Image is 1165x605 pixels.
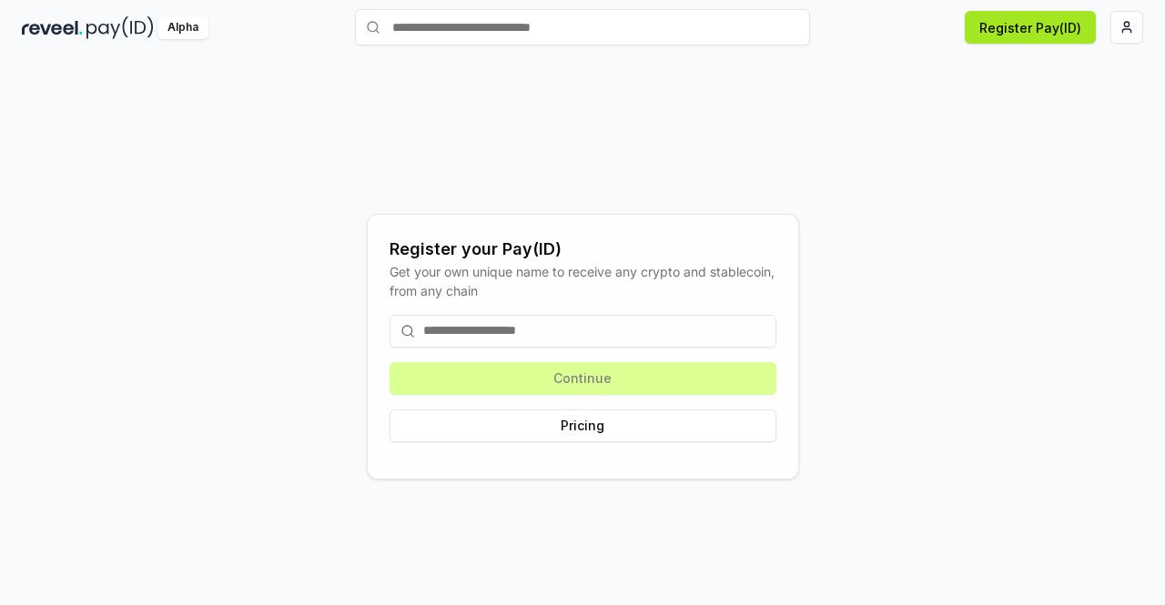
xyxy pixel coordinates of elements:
button: Register Pay(ID) [965,11,1096,44]
img: pay_id [86,16,154,39]
div: Get your own unique name to receive any crypto and stablecoin, from any chain [390,262,776,300]
div: Alpha [157,16,208,39]
img: reveel_dark [22,16,83,39]
button: Pricing [390,409,776,442]
div: Register your Pay(ID) [390,237,776,262]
